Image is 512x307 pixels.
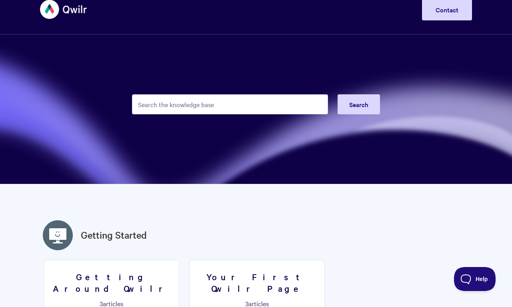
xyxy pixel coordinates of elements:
span: Search [349,100,368,109]
p: articles [194,300,320,307]
button: Search [338,94,380,114]
input: Search the knowledge base [132,94,328,114]
iframe: Toggle Customer Support [454,267,496,291]
h3: Your First Qwilr Page [194,271,320,294]
h3: Getting Around Qwilr [49,271,174,294]
a: Getting Started [81,228,147,242]
p: articles [49,300,174,307]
